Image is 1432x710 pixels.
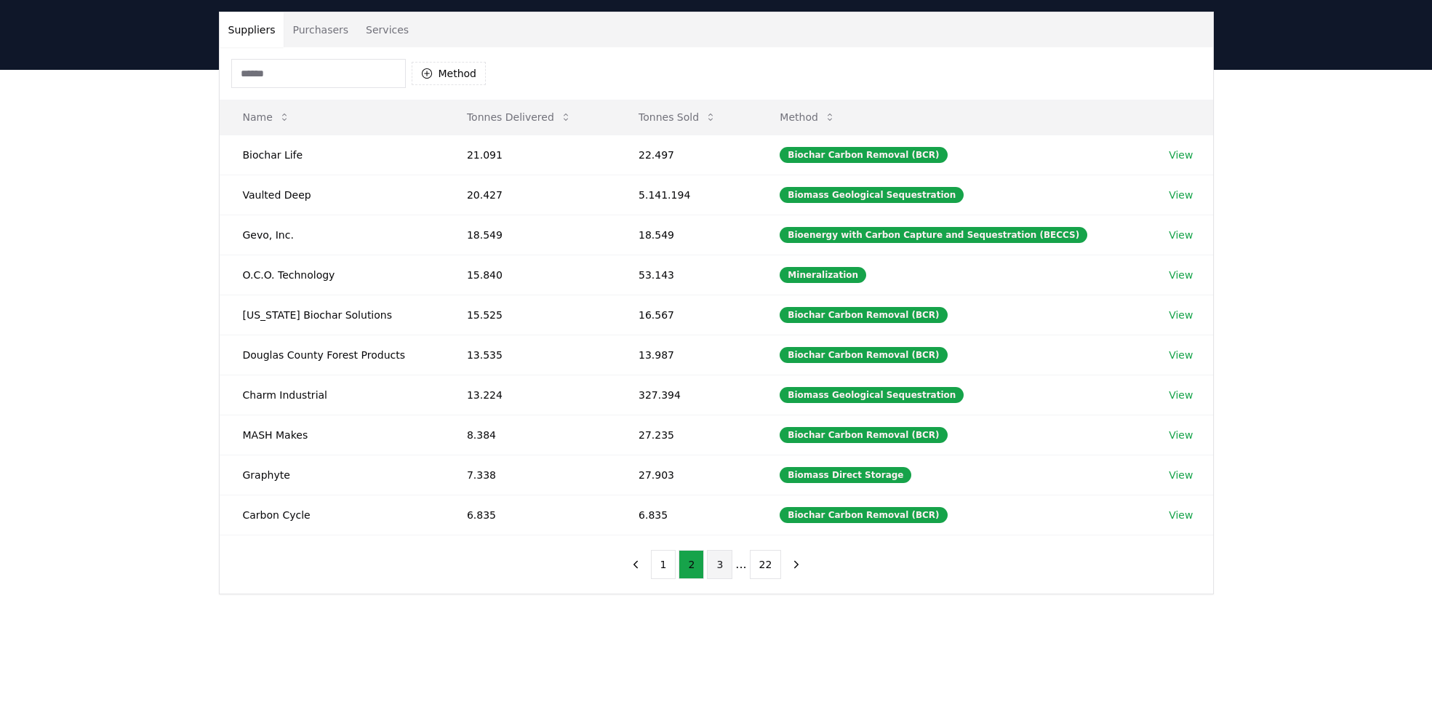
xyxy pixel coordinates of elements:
[444,455,615,495] td: 7.338
[615,375,756,415] td: 327.394
[1169,428,1193,442] a: View
[1169,268,1193,282] a: View
[780,347,947,363] div: Biochar Carbon Removal (BCR)
[750,550,782,579] button: 22
[780,507,947,523] div: Biochar Carbon Removal (BCR)
[1169,188,1193,202] a: View
[444,495,615,535] td: 6.835
[1169,308,1193,322] a: View
[220,415,444,455] td: MASH Makes
[615,255,756,295] td: 53.143
[284,12,357,47] button: Purchasers
[615,135,756,175] td: 22.497
[615,415,756,455] td: 27.235
[444,215,615,255] td: 18.549
[615,175,756,215] td: 5.141.194
[768,103,847,132] button: Method
[231,103,302,132] button: Name
[679,550,704,579] button: 2
[615,335,756,375] td: 13.987
[780,147,947,163] div: Biochar Carbon Removal (BCR)
[1169,508,1193,522] a: View
[444,295,615,335] td: 15.525
[220,12,284,47] button: Suppliers
[735,556,746,573] li: ...
[220,455,444,495] td: Graphyte
[627,103,728,132] button: Tonnes Sold
[651,550,676,579] button: 1
[455,103,583,132] button: Tonnes Delivered
[1169,388,1193,402] a: View
[707,550,732,579] button: 3
[444,415,615,455] td: 8.384
[444,335,615,375] td: 13.535
[220,255,444,295] td: O.C.O. Technology
[444,135,615,175] td: 21.091
[780,227,1087,243] div: Bioenergy with Carbon Capture and Sequestration (BECCS)
[220,175,444,215] td: Vaulted Deep
[780,387,964,403] div: Biomass Geological Sequestration
[780,427,947,443] div: Biochar Carbon Removal (BCR)
[1169,468,1193,482] a: View
[1169,348,1193,362] a: View
[784,550,809,579] button: next page
[220,295,444,335] td: [US_STATE] Biochar Solutions
[412,62,487,85] button: Method
[615,215,756,255] td: 18.549
[220,135,444,175] td: Biochar Life
[615,295,756,335] td: 16.567
[357,12,417,47] button: Services
[220,495,444,535] td: Carbon Cycle
[444,255,615,295] td: 15.840
[444,175,615,215] td: 20.427
[220,215,444,255] td: Gevo, Inc.
[615,495,756,535] td: 6.835
[780,307,947,323] div: Biochar Carbon Removal (BCR)
[623,550,648,579] button: previous page
[780,267,866,283] div: Mineralization
[220,335,444,375] td: Douglas County Forest Products
[780,187,964,203] div: Biomass Geological Sequestration
[444,375,615,415] td: 13.224
[780,467,911,483] div: Biomass Direct Storage
[1169,148,1193,162] a: View
[1169,228,1193,242] a: View
[220,375,444,415] td: Charm Industrial
[615,455,756,495] td: 27.903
